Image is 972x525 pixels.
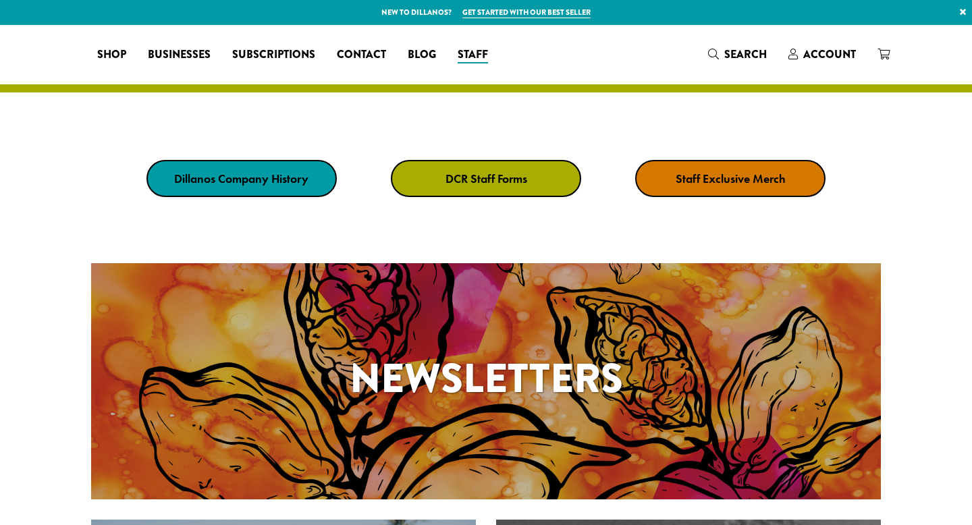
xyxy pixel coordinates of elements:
span: Subscriptions [232,47,315,63]
span: Shop [97,47,126,63]
a: DCR Staff Forms [391,160,581,197]
span: Blog [408,47,436,63]
a: Staff [447,44,499,65]
span: Staff [458,47,488,63]
span: Businesses [148,47,211,63]
a: Get started with our best seller [462,7,591,18]
h1: Newsletters [91,348,881,409]
strong: Staff Exclusive Merch [676,171,786,186]
strong: DCR Staff Forms [446,171,527,186]
span: Contact [337,47,386,63]
span: Search [724,47,767,62]
a: Newsletters [91,263,881,499]
a: Dillanos Company History [146,160,337,197]
a: Search [697,43,778,65]
strong: Dillanos Company History [174,171,308,186]
span: Account [803,47,856,62]
a: Shop [86,44,137,65]
a: Staff Exclusive Merch [635,160,826,197]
